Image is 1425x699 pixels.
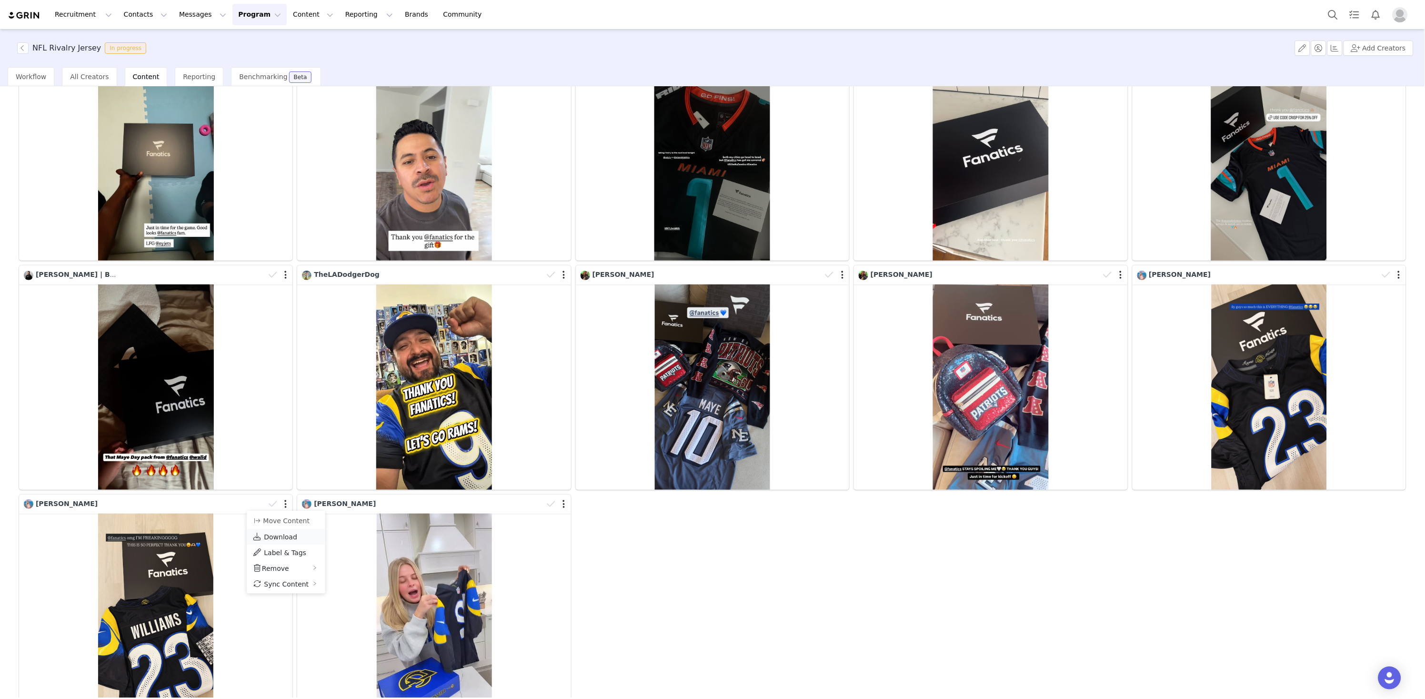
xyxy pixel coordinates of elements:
span: All Creators [70,73,109,81]
span: Remove [262,565,289,572]
button: Notifications [1365,4,1386,25]
img: 024d57ee-f78b-421d-91a0-79435085fa03--s.jpg [302,271,311,280]
span: [PERSON_NAME] [314,500,376,507]
img: grin logo [8,11,41,20]
div: Open Intercom Messenger [1378,667,1401,689]
img: 6ef441f7-0ff4-4bdc-8716-f70195b91865.jpg [24,271,33,280]
img: 3a649296-a83d-43e9-9ad7-ce54c7bc5d2b.jpg [24,499,33,509]
a: Download [247,529,325,545]
a: Brands [399,4,437,25]
i: icon: right [312,566,317,570]
button: Contacts [118,4,173,25]
span: Workflow [16,73,46,81]
span: Label & Tags [264,549,306,557]
i: icon: right [312,581,317,586]
a: Tasks [1344,4,1365,25]
span: Benchmarking [239,73,287,81]
button: Search [1323,4,1344,25]
button: Reporting [340,4,399,25]
span: Download [264,533,297,541]
span: [PERSON_NAME] [36,500,98,507]
button: Messages [173,4,232,25]
div: Beta [294,74,307,80]
span: Sync Content [264,580,309,588]
img: 3a649296-a83d-43e9-9ad7-ce54c7bc5d2b.jpg [302,499,311,509]
button: Recruitment [49,4,118,25]
span: [PERSON_NAME] [592,271,654,278]
span: Reporting [183,73,215,81]
a: Community [438,4,492,25]
span: TheLADodgerDog [314,271,380,278]
span: [PERSON_NAME] [871,271,933,278]
button: Program [232,4,287,25]
img: a1db961c-5d86-435b-913a-32e53fdab352--s.jpg [859,271,868,280]
h3: NFL Rivalry Jersey [32,42,101,54]
span: [PERSON_NAME] [1149,271,1211,278]
span: [object Object] [17,42,150,54]
span: In progress [105,42,146,54]
img: a1db961c-5d86-435b-913a-32e53fdab352--s.jpg [581,271,590,280]
button: Profile [1387,7,1417,22]
button: Content [287,4,339,25]
span: [PERSON_NAME] | Boston Content Creator [36,271,194,278]
img: placeholder-profile.jpg [1393,7,1408,22]
img: 3a649296-a83d-43e9-9ad7-ce54c7bc5d2b.jpg [1137,271,1147,280]
button: Move Content [252,515,310,527]
span: Content [133,73,160,81]
button: Add Creators [1344,41,1414,56]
